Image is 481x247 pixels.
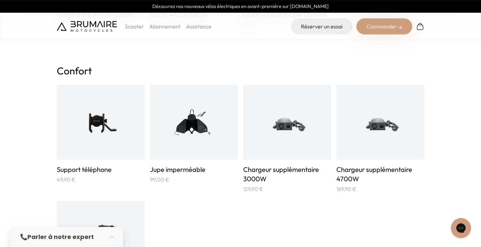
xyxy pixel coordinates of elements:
[57,85,145,193] a: Support téléphone Support téléphone 49,90 €
[57,176,145,184] p: 49,90 €
[291,18,352,34] a: Réserver un essai
[57,165,145,174] h3: Support téléphone
[336,85,424,193] a: Chargeur supplémentaire 4700W Chargeur supplémentaire 4700W 169,90 €
[356,18,412,34] div: Commander
[165,93,223,152] img: Jupe imperméable
[243,185,331,193] p: 129,90 €
[150,165,238,174] h3: Jupe imperméable
[243,85,331,193] a: Chargeur supplémentaire 3000W Chargeur supplémentaire 3000W 129,90 €
[336,185,424,193] p: 169,90 €
[186,23,211,30] a: Assistance
[149,23,181,30] a: Abonnement
[351,93,410,152] img: Chargeur supplémentaire 4700W
[448,216,474,240] iframe: Gorgias live chat messenger
[398,25,402,29] img: right-arrow-2.png
[243,165,331,184] h3: Chargeur supplémentaire 3000W
[125,22,144,30] p: Scooter
[336,165,424,184] h3: Chargeur supplémentaire 4700W
[150,176,238,184] p: 99,00 €
[416,22,424,30] img: Panier
[57,21,117,32] img: Brumaire Motocycles
[71,93,130,152] img: Support téléphone
[258,93,317,152] img: Chargeur supplémentaire 3000W
[57,65,424,77] h2: Confort
[150,85,238,193] a: Jupe imperméable Jupe imperméable 99,00 €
